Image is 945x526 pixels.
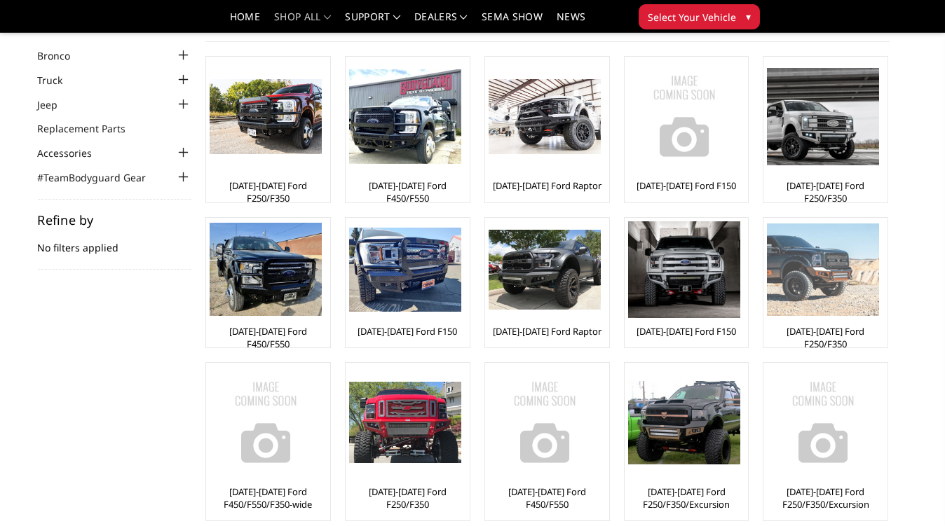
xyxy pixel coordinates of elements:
img: No Image [210,366,322,478]
a: [DATE]-[DATE] Ford F250/F350 [767,179,884,205]
a: SEMA Show [482,12,543,32]
a: [DATE]-[DATE] Ford F450/F550 [349,179,466,205]
a: Bronco [38,48,88,63]
a: Support [345,12,400,32]
a: Jeep [38,97,76,112]
a: Replacement Parts [38,121,144,136]
a: No Image [767,366,884,478]
a: [DATE]-[DATE] Ford F150 [637,325,736,338]
img: No Image [767,366,879,478]
a: Dealers [414,12,468,32]
a: Home [230,12,260,32]
a: No Image [210,366,327,478]
a: shop all [274,12,331,32]
a: [DATE]-[DATE] Ford F250/F350/Excursion [767,485,884,511]
img: No Image [628,60,740,172]
a: No Image [489,366,606,478]
a: [DATE]-[DATE] Ford F150 [358,325,457,338]
button: Select Your Vehicle [639,4,760,29]
a: [DATE]-[DATE] Ford F450/F550/F350-wide [210,485,327,511]
a: News [557,12,585,32]
h5: Refine by [38,214,192,226]
a: [DATE]-[DATE] Ford F450/F550 [489,485,606,511]
a: [DATE]-[DATE] Ford F250/F350 [210,179,327,205]
a: [DATE]-[DATE] Ford Raptor [493,325,601,338]
a: [DATE]-[DATE] Ford F250/F350 [349,485,466,511]
span: Select Your Vehicle [648,10,736,25]
a: [DATE]-[DATE] Ford F450/F550 [210,325,327,350]
a: [DATE]-[DATE] Ford F250/F350/Excursion [628,485,745,511]
a: Accessories [38,146,110,160]
a: Truck [38,73,81,88]
a: [DATE]-[DATE] Ford F150 [637,179,736,192]
a: [DATE]-[DATE] Ford Raptor [493,179,601,192]
div: No filters applied [38,214,192,270]
img: No Image [489,366,601,478]
span: ▾ [746,9,751,24]
a: #TeamBodyguard Gear [38,170,164,185]
a: [DATE]-[DATE] Ford F250/F350 [767,325,884,350]
a: No Image [628,60,745,172]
